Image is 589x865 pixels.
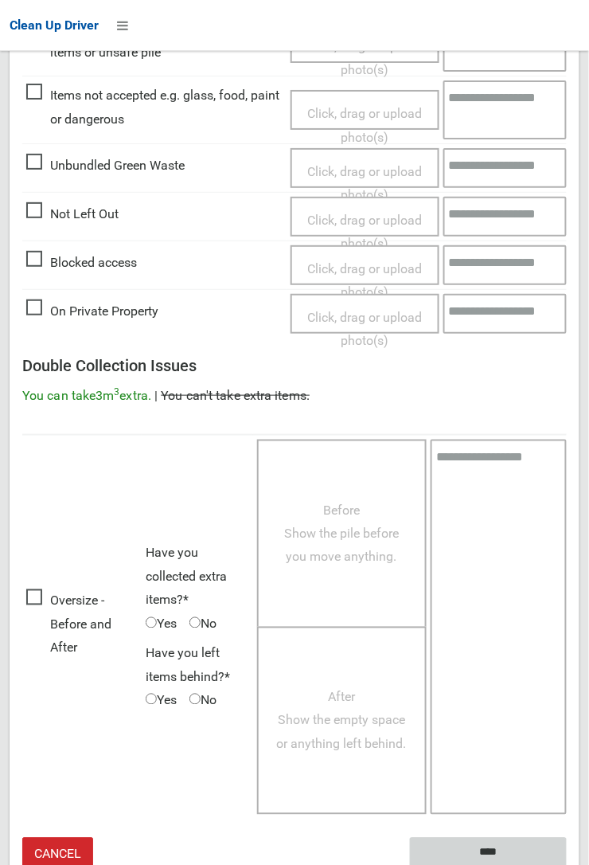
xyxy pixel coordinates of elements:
[307,310,422,349] span: Click, drag or upload photo(s)
[277,690,407,752] span: After Show the empty space or anything left behind.
[26,84,283,131] span: Items not accepted e.g. glass, food, paint or dangerous
[26,251,137,275] span: Blocked access
[307,164,422,203] span: Click, drag or upload photo(s)
[146,689,177,713] span: Yes
[26,154,185,178] span: Unbundled Green Waste
[307,213,422,252] span: Click, drag or upload photo(s)
[10,18,99,33] span: Clean Up Driver
[26,299,158,323] span: On Private Property
[189,689,216,713] span: No
[22,388,151,403] span: You can take extra.
[96,388,119,403] span: 3m
[114,386,119,397] sup: 3
[10,14,99,37] a: Clean Up Driver
[146,546,227,608] span: Have you collected extra items?*
[22,357,567,374] h3: Double Collection Issues
[26,589,138,660] span: Oversize - Before and After
[161,388,310,403] span: You can't take extra items.
[189,613,216,636] span: No
[154,388,158,403] span: |
[307,106,422,145] span: Click, drag or upload photo(s)
[146,613,177,636] span: Yes
[307,261,422,300] span: Click, drag or upload photo(s)
[146,646,230,685] span: Have you left items behind?*
[26,202,119,226] span: Not Left Out
[284,503,399,565] span: Before Show the pile before you move anything.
